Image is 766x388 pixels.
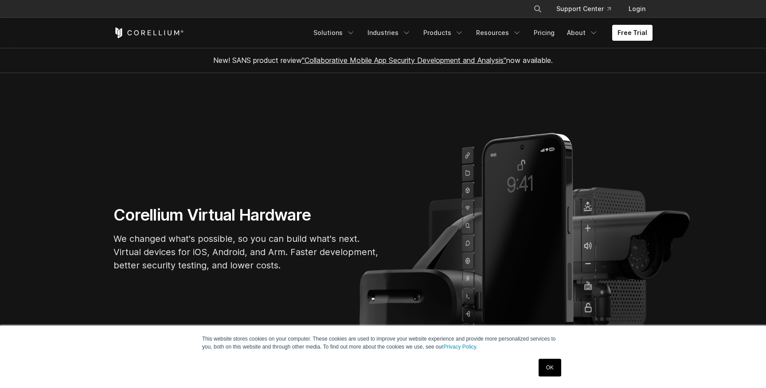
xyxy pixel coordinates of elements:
h1: Corellium Virtual Hardware [113,205,379,225]
a: Pricing [528,25,560,41]
p: This website stores cookies on your computer. These cookies are used to improve your website expe... [202,335,564,351]
span: New! SANS product review now available. [213,56,553,65]
button: Search [530,1,546,17]
a: Privacy Policy. [443,344,477,350]
a: Resources [471,25,527,41]
a: Free Trial [612,25,653,41]
a: Products [418,25,469,41]
a: About [562,25,603,41]
div: Navigation Menu [308,25,653,41]
a: OK [539,359,561,376]
a: "Collaborative Mobile App Security Development and Analysis" [302,56,506,65]
div: Navigation Menu [523,1,653,17]
a: Solutions [308,25,360,41]
a: Support Center [549,1,618,17]
a: Login [621,1,653,17]
p: We changed what's possible, so you can build what's next. Virtual devices for iOS, Android, and A... [113,232,379,272]
a: Corellium Home [113,27,184,38]
a: Industries [362,25,416,41]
